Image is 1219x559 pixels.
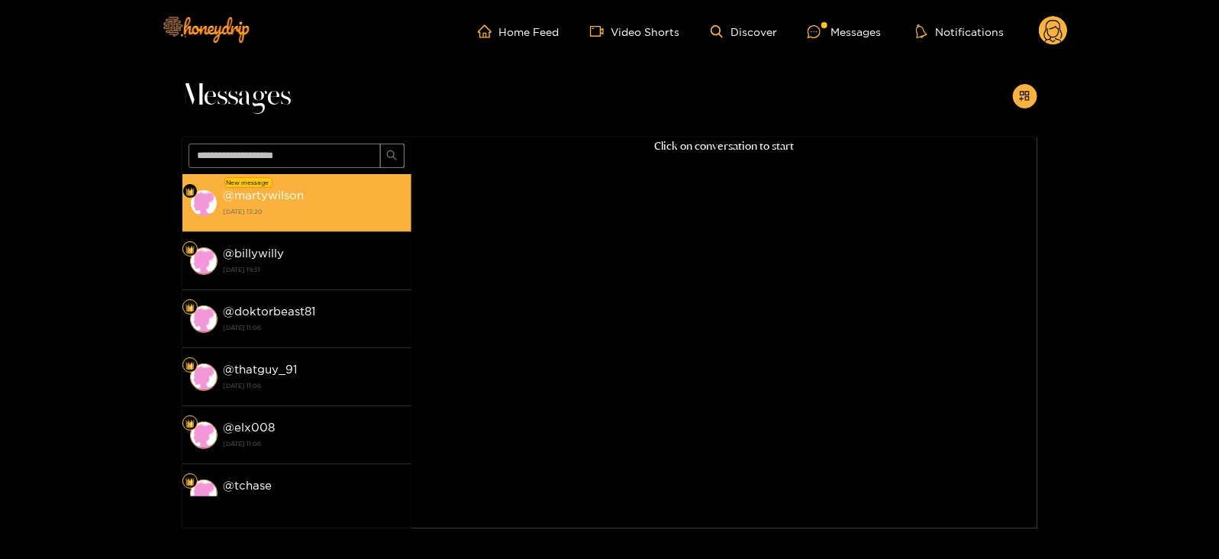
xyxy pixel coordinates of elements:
img: conversation [190,189,218,217]
a: Home Feed [478,24,560,38]
strong: [DATE] 19:51 [224,263,404,276]
button: appstore-add [1013,84,1037,108]
div: Messages [808,23,881,40]
strong: @ martywilson [224,189,305,202]
img: Fan Level [185,419,195,428]
img: Fan Level [185,477,195,486]
img: conversation [190,422,218,449]
button: Notifications [911,24,1008,39]
span: search [386,150,398,163]
span: appstore-add [1019,90,1030,103]
strong: @ billywilly [224,247,285,260]
span: Messages [182,78,292,115]
img: conversation [190,480,218,507]
strong: @ thatguy_91 [224,363,298,376]
img: conversation [190,247,218,275]
strong: [DATE] 11:06 [224,379,404,393]
a: Discover [711,25,777,38]
span: video-camera [590,24,611,38]
img: conversation [190,305,218,333]
strong: [DATE] 11:06 [224,437,404,451]
strong: @ tchase [224,479,273,492]
img: Fan Level [185,187,195,196]
img: conversation [190,364,218,391]
strong: [DATE] 11:06 [224,495,404,509]
div: New message [224,177,273,188]
img: Fan Level [185,245,195,254]
img: Fan Level [185,361,195,370]
span: home [478,24,499,38]
strong: [DATE] 13:20 [224,205,404,218]
img: Fan Level [185,303,195,312]
strong: @ elx008 [224,421,276,434]
a: Video Shorts [590,24,680,38]
p: Click on conversation to start [411,137,1037,155]
strong: [DATE] 11:06 [224,321,404,334]
strong: @ doktorbeast81 [224,305,316,318]
button: search [380,144,405,168]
